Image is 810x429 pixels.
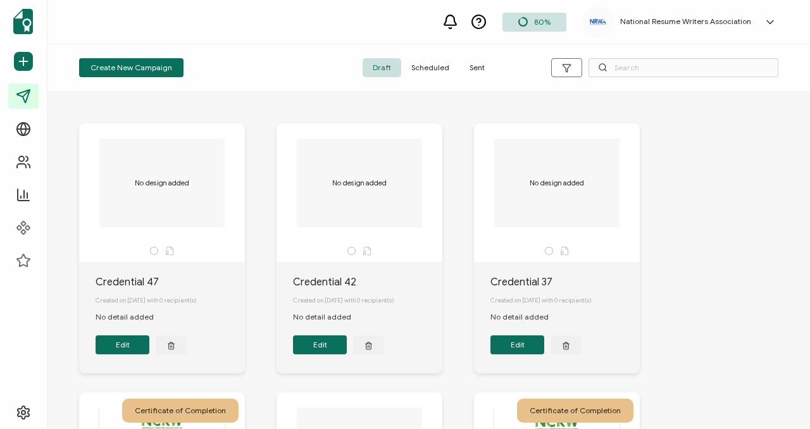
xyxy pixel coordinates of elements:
[401,58,459,77] span: Scheduled
[490,335,544,354] button: Edit
[79,58,184,77] button: Create New Campaign
[589,58,778,77] input: Search
[96,311,166,323] div: No detail added
[293,290,442,311] div: Created on [DATE] with 0 recipient(s)
[122,399,239,423] div: Certificate of Completion
[490,290,640,311] div: Created on [DATE] with 0 recipient(s)
[90,64,172,71] span: Create New Campaign
[589,17,607,27] img: 3a89a5ed-4ea7-4659-bfca-9cf609e766a4.png
[293,335,347,354] button: Edit
[363,58,401,77] span: Draft
[517,399,633,423] div: Certificate of Completion
[13,9,33,34] img: sertifier-logomark-colored.svg
[620,17,751,26] h5: National Resume Writers Association
[293,311,364,323] div: No detail added
[96,335,149,354] button: Edit
[96,290,245,311] div: Created on [DATE] with 0 recipient(s)
[490,275,640,290] div: Credential 37
[534,17,551,27] span: 80%
[96,275,245,290] div: Credential 47
[459,58,495,77] span: Sent
[490,311,561,323] div: No detail added
[293,275,442,290] div: Credential 42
